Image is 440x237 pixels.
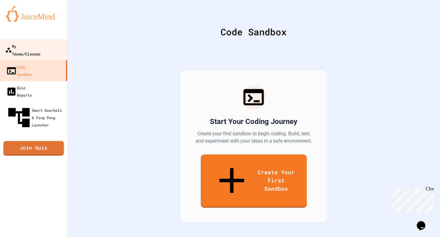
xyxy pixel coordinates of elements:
iframe: chat widget [414,213,434,231]
a: Create Your First Sandbox [201,154,307,208]
div: My Teams/Classes [5,42,40,57]
img: logo-orange.svg [6,6,61,22]
a: Join Quiz [3,141,64,156]
div: Smart Doorbell & Ping Pong Launcher [6,105,65,130]
h2: Start Your Coding Journey [210,117,297,126]
div: Code Sandbox [6,63,32,78]
div: Code Sandbox [82,25,425,39]
p: Create your first sandbox to begin coding. Build, test, and experiment with your ideas in a safe ... [195,130,312,145]
div: Quiz Reports [6,84,32,99]
div: Chat with us now!Close [2,2,42,39]
iframe: chat widget [389,186,434,212]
